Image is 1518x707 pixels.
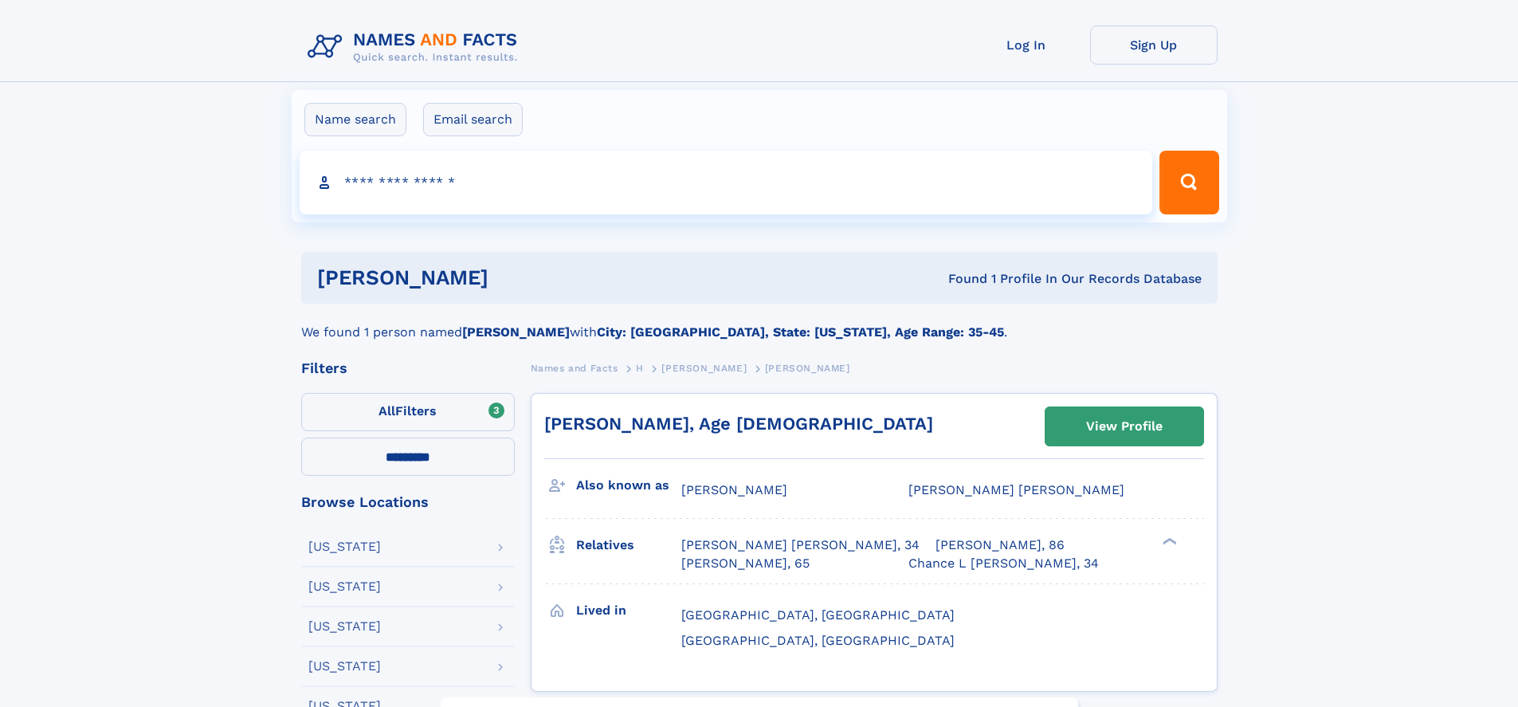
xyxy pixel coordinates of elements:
[423,103,523,136] label: Email search
[576,472,681,499] h3: Also known as
[681,633,955,648] span: [GEOGRAPHIC_DATA], [GEOGRAPHIC_DATA]
[681,607,955,623] span: [GEOGRAPHIC_DATA], [GEOGRAPHIC_DATA]
[1086,408,1163,445] div: View Profile
[300,151,1153,214] input: search input
[661,358,747,378] a: [PERSON_NAME]
[301,361,515,375] div: Filters
[304,103,406,136] label: Name search
[681,536,920,554] a: [PERSON_NAME] [PERSON_NAME], 34
[576,532,681,559] h3: Relatives
[301,495,515,509] div: Browse Locations
[301,393,515,431] label: Filters
[636,363,644,374] span: H
[308,660,381,673] div: [US_STATE]
[718,270,1202,288] div: Found 1 Profile In Our Records Database
[908,555,1099,572] a: Chance L [PERSON_NAME], 34
[1159,536,1178,547] div: ❯
[936,536,1065,554] a: [PERSON_NAME], 86
[661,363,747,374] span: [PERSON_NAME]
[308,620,381,633] div: [US_STATE]
[908,482,1124,497] span: [PERSON_NAME] [PERSON_NAME]
[1159,151,1218,214] button: Search Button
[531,358,618,378] a: Names and Facts
[317,268,719,288] h1: [PERSON_NAME]
[308,540,381,553] div: [US_STATE]
[681,482,787,497] span: [PERSON_NAME]
[308,580,381,593] div: [US_STATE]
[379,403,395,418] span: All
[462,324,570,340] b: [PERSON_NAME]
[301,304,1218,342] div: We found 1 person named with .
[765,363,850,374] span: [PERSON_NAME]
[597,324,1004,340] b: City: [GEOGRAPHIC_DATA], State: [US_STATE], Age Range: 35-45
[301,26,531,69] img: Logo Names and Facts
[681,555,810,572] a: [PERSON_NAME], 65
[576,597,681,624] h3: Lived in
[1045,407,1203,446] a: View Profile
[636,358,644,378] a: H
[963,26,1090,65] a: Log In
[1090,26,1218,65] a: Sign Up
[544,414,933,434] a: [PERSON_NAME], Age [DEMOGRAPHIC_DATA]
